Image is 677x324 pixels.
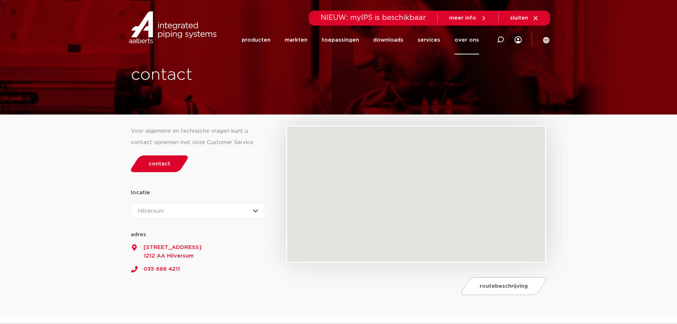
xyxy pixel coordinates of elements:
a: over ons [455,26,479,54]
a: meer info [449,15,487,21]
a: producten [242,26,270,54]
h1: contact [131,64,365,86]
div: Voor algemene en technische vragen kunt u contact opnemen met onze Customer Service [131,126,265,148]
a: routebeschrijving [459,277,549,295]
div: my IPS [515,26,522,54]
a: services [418,26,440,54]
a: toepassingen [322,26,359,54]
span: NIEUW: myIPS is beschikbaar [321,14,426,21]
a: sluiten [510,15,539,21]
span: contact [149,161,170,166]
span: routebeschrijving [480,283,528,289]
a: contact [129,155,190,172]
a: markten [285,26,307,54]
span: sluiten [510,15,528,21]
a: downloads [373,26,403,54]
strong: locatie [131,190,150,195]
span: meer info [449,15,476,21]
nav: Menu [242,26,479,54]
span: Hilversum [138,208,163,214]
